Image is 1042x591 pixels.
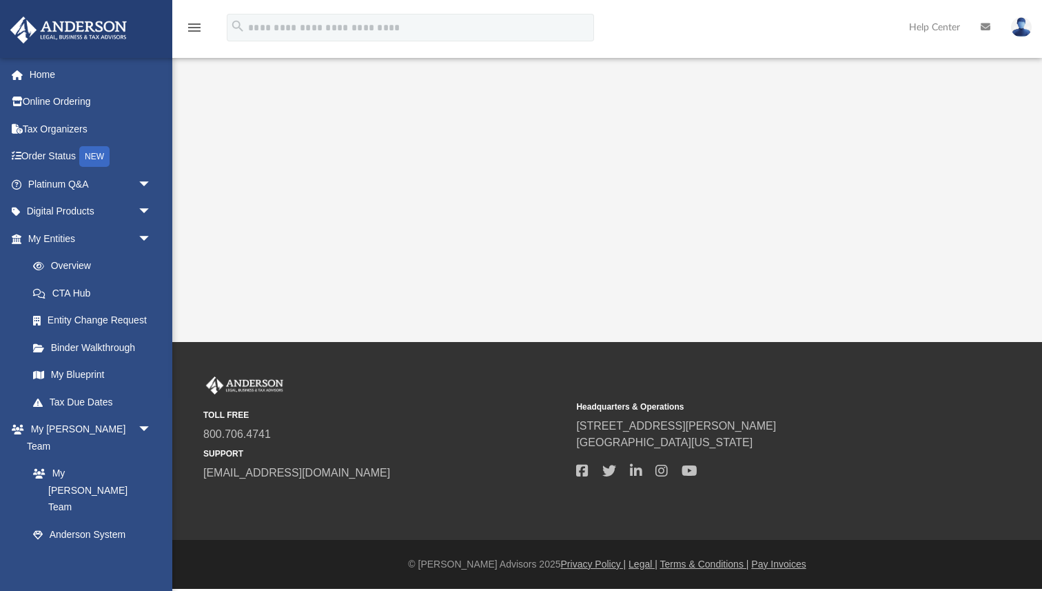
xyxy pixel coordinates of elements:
a: [GEOGRAPHIC_DATA][US_STATE] [576,437,753,448]
a: Privacy Policy | [561,559,626,570]
a: My Entitiesarrow_drop_down [10,225,172,252]
a: Terms & Conditions | [660,559,749,570]
img: User Pic [1011,17,1032,37]
a: My Blueprint [19,361,165,389]
small: Headquarters & Operations [576,401,939,413]
a: Tax Due Dates [19,388,172,416]
small: SUPPORT [203,448,566,460]
a: [STREET_ADDRESS][PERSON_NAME] [576,420,776,432]
a: 800.706.4741 [203,428,271,440]
a: Order StatusNEW [10,143,172,171]
a: Legal | [629,559,657,570]
a: Online Ordering [10,88,172,116]
a: Overview [19,252,172,280]
div: © [PERSON_NAME] Advisors 2025 [172,557,1042,572]
span: arrow_drop_down [138,416,165,444]
a: Home [10,61,172,88]
a: My [PERSON_NAME] Team [19,460,159,521]
a: CTA Hub [19,279,172,307]
a: Entity Change Request [19,307,172,334]
a: My [PERSON_NAME] Teamarrow_drop_down [10,416,165,460]
img: Anderson Advisors Platinum Portal [6,17,131,43]
img: Anderson Advisors Platinum Portal [203,377,286,394]
small: TOLL FREE [203,409,566,421]
a: Pay Invoices [751,559,806,570]
a: Binder Walkthrough [19,334,172,361]
i: search [230,19,245,34]
div: NEW [79,146,110,167]
a: menu [186,26,203,36]
a: Platinum Q&Aarrow_drop_down [10,170,172,198]
span: arrow_drop_down [138,198,165,226]
a: Anderson System [19,521,165,548]
a: Digital Productsarrow_drop_down [10,198,172,226]
a: Tax Organizers [10,115,172,143]
span: arrow_drop_down [138,225,165,253]
a: [EMAIL_ADDRESS][DOMAIN_NAME] [203,467,390,479]
i: menu [186,19,203,36]
span: arrow_drop_down [138,170,165,199]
